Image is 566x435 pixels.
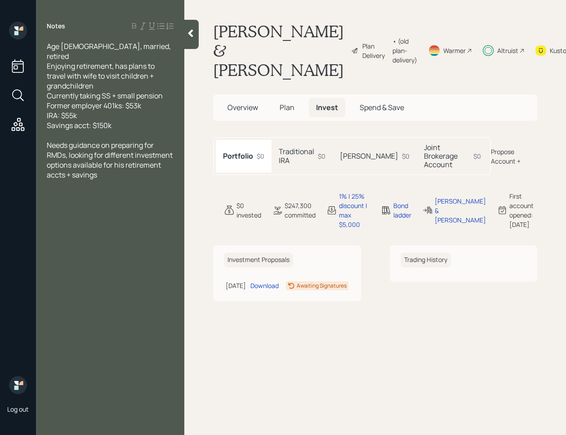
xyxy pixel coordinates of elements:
[497,46,518,55] div: Altruist
[473,151,481,161] div: $0
[491,147,537,166] div: Propose Account +
[297,282,347,290] div: Awaiting Signatures
[279,147,314,164] h5: Traditional IRA
[402,151,410,161] div: $0
[435,196,486,225] div: [PERSON_NAME] & [PERSON_NAME]
[7,405,29,413] div: Log out
[47,22,65,31] label: Notes
[393,201,411,220] div: Bond ladder
[509,191,537,229] div: First account opened: [DATE]
[318,151,325,161] div: $0
[316,102,338,112] span: Invest
[223,152,253,160] h5: Portfolio
[392,36,417,65] div: • (old plan-delivery)
[401,253,451,267] h6: Trading History
[236,201,261,220] div: $0 invested
[285,201,316,220] div: $247,300 committed
[360,102,404,112] span: Spend & Save
[47,140,174,180] span: Needs guidance on preparing for RMDs, looking for different investment options available for his ...
[227,102,258,112] span: Overview
[47,41,172,130] span: Age [DEMOGRAPHIC_DATA], married, retired Enjoying retirement, has plans to travel with wife to vi...
[250,281,279,290] div: Download
[339,191,370,229] div: 1% | 25% discount | max $5,000
[280,102,294,112] span: Plan
[257,151,264,161] div: $0
[224,253,293,267] h6: Investment Proposals
[362,41,388,60] div: Plan Delivery
[424,143,470,169] h5: Joint Brokerage Account
[226,281,247,290] div: [DATE]
[340,152,398,160] h5: [PERSON_NAME]
[213,22,344,80] h1: [PERSON_NAME] & [PERSON_NAME]
[443,46,466,55] div: Warmer
[9,376,27,394] img: retirable_logo.png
